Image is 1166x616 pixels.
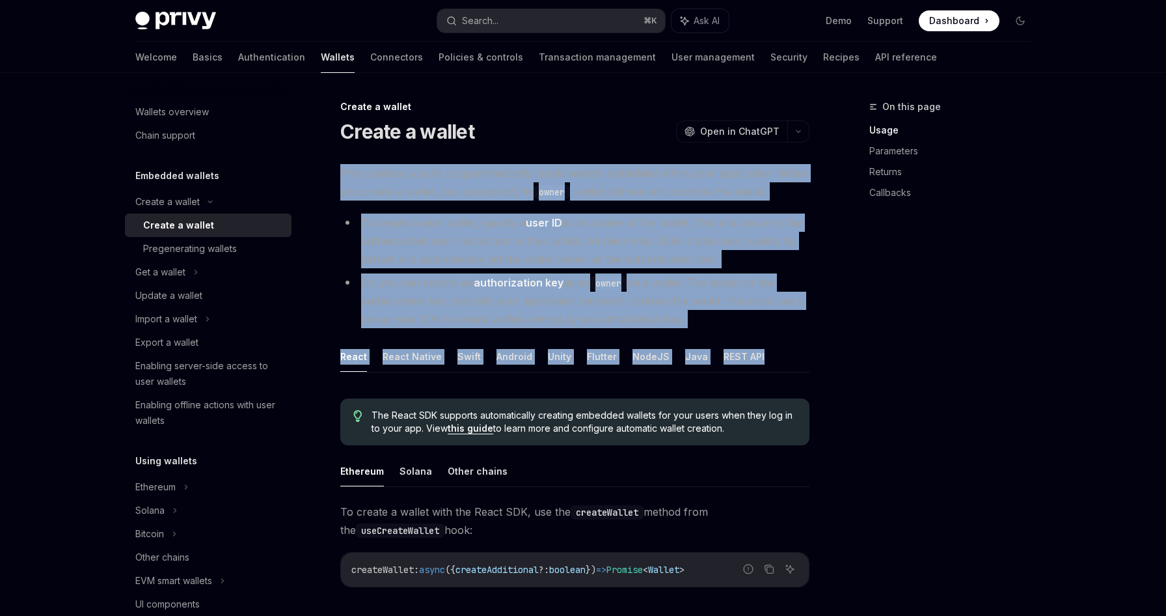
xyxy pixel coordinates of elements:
[587,341,617,372] button: Flutter
[135,526,164,542] div: Bitcoin
[125,546,291,569] a: Other chains
[457,341,481,372] button: Swift
[125,393,291,432] a: Enabling offline actions with user wallets
[437,9,665,33] button: Search...⌘K
[125,124,291,147] a: Chain support
[135,573,212,589] div: EVM smart wallets
[135,42,177,73] a: Welcome
[353,410,362,422] svg: Tip
[135,358,284,389] div: Enabling server-side access to user wallets
[351,564,414,576] span: createWallet
[549,564,586,576] span: boolean
[193,42,223,73] a: Basics
[606,564,643,576] span: Promise
[700,125,780,138] span: Open in ChatGPT
[586,564,596,576] span: })
[823,42,860,73] a: Recipes
[125,593,291,616] a: UI components
[1010,10,1031,31] button: Toggle dark mode
[135,288,202,303] div: Update a wallet
[340,273,809,328] li: Or, you can specify an as an on a wallet. The holder of the authorization key, typically your app...
[826,14,852,27] a: Demo
[596,564,606,576] span: =>
[869,141,1041,161] a: Parameters
[143,241,237,257] div: Pregenerating wallets
[867,14,903,27] a: Support
[135,194,200,210] div: Create a wallet
[419,564,445,576] span: async
[439,42,523,73] a: Policies & controls
[340,503,809,539] span: To create a wallet with the React SDK, use the method from the hook:
[643,564,648,576] span: <
[929,14,979,27] span: Dashboard
[869,182,1041,203] a: Callbacks
[644,16,657,26] span: ⌘ K
[135,479,176,495] div: Ethereum
[125,100,291,124] a: Wallets overview
[135,397,284,428] div: Enabling offline actions with user wallets
[135,128,195,143] div: Chain support
[781,561,798,578] button: Ask AI
[135,104,209,120] div: Wallets overview
[761,561,778,578] button: Copy the contents from the code block
[548,341,571,372] button: Unity
[400,456,432,486] button: Solana
[671,42,755,73] a: User management
[448,456,508,486] button: Other chains
[724,341,765,372] button: REST API
[321,42,355,73] a: Wallets
[462,13,498,29] div: Search...
[238,42,305,73] a: Authentication
[370,42,423,73] a: Connectors
[340,456,384,486] button: Ethereum
[571,505,644,520] code: createWallet
[496,341,532,372] button: Android
[526,216,562,229] strong: user ID
[135,596,200,612] div: UI components
[882,99,941,115] span: On this page
[125,284,291,307] a: Update a wallet
[632,341,670,372] button: NodeJS
[539,564,549,576] span: ?:
[694,14,720,27] span: Ask AI
[135,503,165,518] div: Solana
[383,341,442,372] button: React Native
[340,341,367,372] button: React
[356,524,444,538] code: useCreateWallet
[135,168,219,184] h5: Embedded wallets
[770,42,807,73] a: Security
[135,550,189,565] div: Other chains
[125,237,291,260] a: Pregenerating wallets
[135,335,198,350] div: Export a wallet
[455,564,539,576] span: createAdditional
[539,42,656,73] a: Transaction management
[143,217,214,233] div: Create a wallet
[679,564,685,576] span: >
[135,311,197,327] div: Import a wallet
[474,276,563,289] strong: authorization key
[340,214,809,268] li: To create a user wallet, specify a as an owner of the wallet. This ensures only the authenticated...
[869,120,1041,141] a: Usage
[135,12,216,30] img: dark logo
[372,409,796,435] span: The React SDK supports automatically creating embedded wallets for your users when they log in to...
[685,341,708,372] button: Java
[676,120,787,143] button: Open in ChatGPT
[135,264,185,280] div: Get a wallet
[590,276,627,290] code: owner
[125,354,291,393] a: Enabling server-side access to user wallets
[340,120,474,143] h1: Create a wallet
[740,561,757,578] button: Report incorrect code
[445,564,455,576] span: ({
[448,423,493,434] a: this guide
[671,9,729,33] button: Ask AI
[875,42,937,73] a: API reference
[648,564,679,576] span: Wallet
[414,564,419,576] span: :
[125,214,291,237] a: Create a wallet
[534,185,570,199] code: owner
[125,331,291,354] a: Export a wallet
[919,10,999,31] a: Dashboard
[340,164,809,201] span: Privy enables you to programmatically create wallets embedded within your application. When you c...
[869,161,1041,182] a: Returns
[340,100,809,113] div: Create a wallet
